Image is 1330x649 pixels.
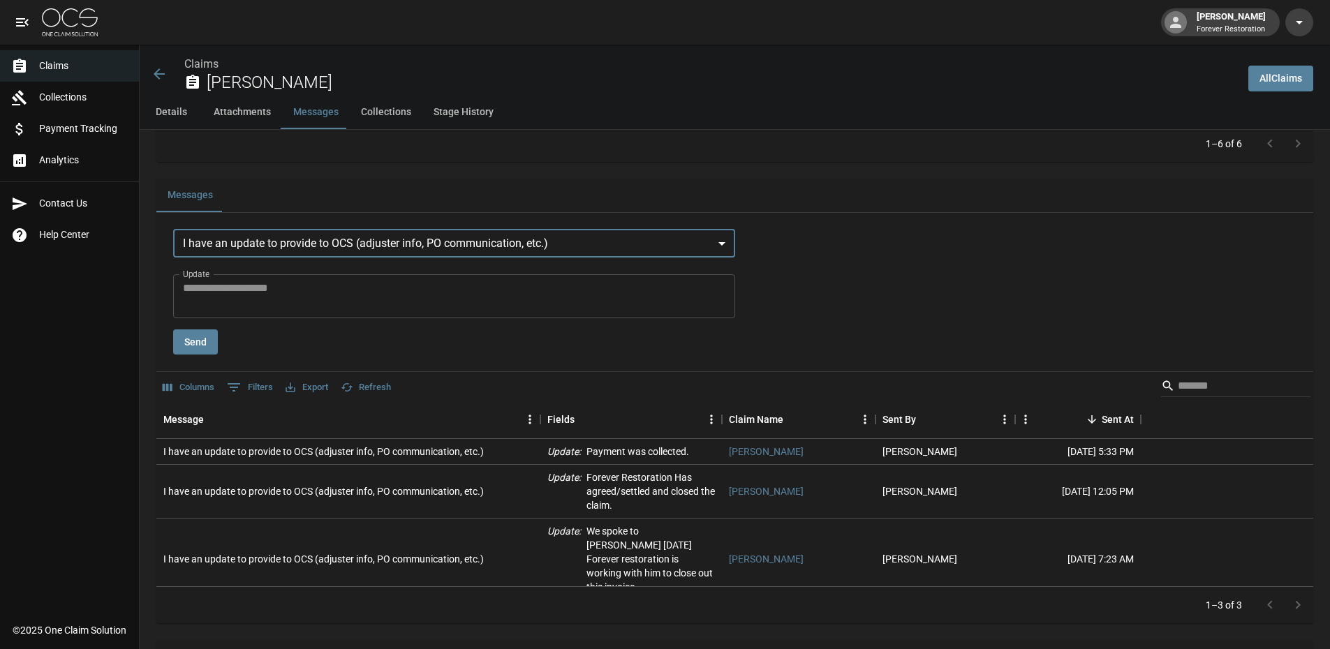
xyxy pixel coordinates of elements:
[882,552,957,566] div: John Porter
[540,400,722,439] div: Fields
[701,409,722,430] button: Menu
[173,230,735,258] div: I have an update to provide to OCS (adjuster info, PO communication, etc.)
[39,90,128,105] span: Collections
[337,377,394,398] button: Refresh
[729,552,804,566] a: [PERSON_NAME]
[1206,598,1242,612] p: 1–3 of 3
[855,409,875,430] button: Menu
[1248,66,1313,91] a: AllClaims
[184,57,219,70] a: Claims
[207,73,1237,93] h2: [PERSON_NAME]
[1197,24,1266,36] p: Forever Restoration
[547,470,581,512] p: Update :
[1191,10,1271,35] div: [PERSON_NAME]
[223,376,276,398] button: Show filters
[350,96,422,129] button: Collections
[575,410,594,429] button: Sort
[39,121,128,136] span: Payment Tracking
[204,410,223,429] button: Sort
[183,268,209,280] label: Update
[519,409,540,430] button: Menu
[547,524,581,594] p: Update :
[163,552,484,566] div: I have an update to provide to OCS (adjuster info, PO communication, etc.)
[159,377,218,398] button: Select columns
[8,8,36,36] button: open drawer
[1015,439,1141,465] div: [DATE] 5:33 PM
[42,8,98,36] img: ocs-logo-white-transparent.png
[729,400,783,439] div: Claim Name
[882,400,916,439] div: Sent By
[586,445,689,458] p: Payment was collected.
[156,179,224,212] button: Messages
[1161,375,1310,400] div: Search
[1015,519,1141,600] div: [DATE] 7:23 AM
[722,400,875,439] div: Claim Name
[13,623,126,637] div: © 2025 One Claim Solution
[422,96,505,129] button: Stage History
[783,410,803,429] button: Sort
[586,524,715,594] p: We spoke to [PERSON_NAME] [DATE] Forever restoration is working with him to close out this invoice.
[163,484,484,498] div: I have an update to provide to OCS (adjuster info, PO communication, etc.)
[163,445,484,458] div: I have an update to provide to OCS (adjuster info, PO communication, etc.)
[729,484,804,498] a: [PERSON_NAME]
[1015,465,1141,519] div: [DATE] 12:05 PM
[39,59,128,73] span: Claims
[882,484,957,498] div: John Porter
[916,410,936,429] button: Sort
[184,56,1237,73] nav: breadcrumb
[1206,137,1242,151] p: 1–6 of 6
[39,153,128,167] span: Analytics
[1082,410,1102,429] button: Sort
[173,329,218,355] button: Send
[1015,409,1036,430] button: Menu
[282,377,332,398] button: Export
[547,400,575,439] div: Fields
[586,470,715,512] p: Forever Restoration Has agreed/settled and closed the claim.
[39,227,128,242] span: Help Center
[1015,400,1141,439] div: Sent At
[140,96,202,129] button: Details
[994,409,1015,430] button: Menu
[729,445,804,458] a: [PERSON_NAME]
[1102,400,1134,439] div: Sent At
[882,445,957,458] div: John Porter
[163,400,204,439] div: Message
[282,96,350,129] button: Messages
[547,445,581,458] p: Update :
[156,400,540,439] div: Message
[39,196,128,211] span: Contact Us
[156,179,1313,212] div: related-list tabs
[202,96,282,129] button: Attachments
[140,96,1330,129] div: anchor tabs
[875,400,1015,439] div: Sent By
